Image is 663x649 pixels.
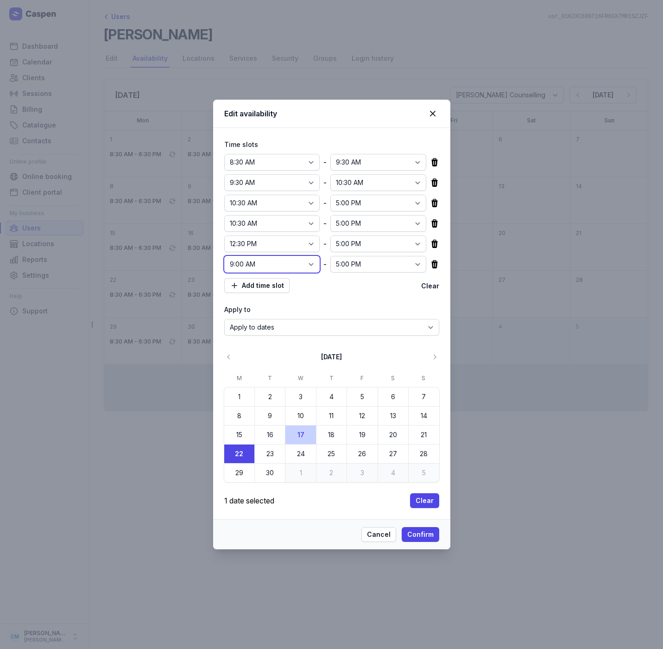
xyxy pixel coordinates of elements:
[361,527,396,542] button: Cancel
[224,464,254,482] button: 29
[255,426,285,444] button: 16
[356,409,369,422] time: 12
[224,304,439,315] div: Apply to
[316,407,347,425] button: 11
[409,407,439,425] button: 14
[224,407,254,425] button: 8
[367,529,391,540] span: Cancel
[347,445,377,463] button: 26
[325,428,338,441] time: 18
[255,388,285,406] button: 2
[285,388,316,406] button: 3
[409,426,439,444] button: 21
[409,464,439,482] button: 5
[224,108,426,119] div: Edit availability
[233,409,246,422] time: 8
[410,493,439,508] button: Clear
[356,428,369,441] time: 19
[224,373,255,384] div: M
[417,428,430,441] time: 21
[323,238,327,249] div: -
[316,373,347,384] div: T
[285,464,316,482] button: 1
[264,390,277,403] time: 2
[233,447,246,460] time: 22
[294,466,307,479] time: 1
[323,218,327,229] div: -
[234,352,430,362] div: [DATE]
[356,390,369,403] time: 5
[224,426,254,444] button: 15
[347,388,377,406] button: 5
[264,466,277,479] time: 30
[402,527,439,542] button: Confirm
[316,388,347,406] button: 4
[224,495,274,506] div: 1 date selected
[417,466,430,479] time: 5
[285,426,316,444] button: 17
[386,409,399,422] time: 13
[224,278,290,293] button: Add time slot
[264,447,277,460] time: 23
[264,409,277,422] time: 9
[378,388,408,406] button: 6
[285,373,316,384] div: W
[233,466,246,479] time: 29
[378,373,408,384] div: S
[386,447,399,460] time: 27
[347,407,377,425] button: 12
[347,373,378,384] div: F
[264,428,277,441] time: 16
[409,388,439,406] button: 7
[255,407,285,425] button: 9
[316,445,347,463] button: 25
[255,445,285,463] button: 23
[233,428,246,441] time: 15
[416,495,434,506] span: Clear
[224,139,439,150] div: Time slots
[285,407,316,425] button: 10
[356,447,369,460] time: 26
[325,466,338,479] time: 2
[325,447,338,460] time: 25
[421,280,439,292] button: Clear
[294,409,307,422] time: 10
[409,445,439,463] button: 28
[417,390,430,403] time: 7
[386,390,399,403] time: 6
[316,426,347,444] button: 18
[407,529,434,540] span: Confirm
[294,447,307,460] time: 24
[255,373,285,384] div: T
[316,464,347,482] button: 2
[378,464,408,482] button: 4
[285,445,316,463] button: 24
[378,426,408,444] button: 20
[386,428,399,441] time: 20
[323,197,327,209] div: -
[417,409,430,422] time: 14
[417,447,430,460] time: 28
[325,390,338,403] time: 4
[224,445,254,463] button: 22
[224,388,254,406] button: 1
[386,466,399,479] time: 4
[408,373,439,384] div: S
[294,390,307,403] time: 3
[347,464,377,482] button: 3
[325,409,338,422] time: 11
[323,259,327,270] div: -
[233,390,246,403] time: 1
[323,157,327,168] div: -
[378,407,408,425] button: 13
[347,426,377,444] button: 19
[294,428,307,441] time: 17
[230,280,284,291] span: Add time slot
[255,464,285,482] button: 30
[323,177,327,188] div: -
[378,445,408,463] button: 27
[356,466,369,479] time: 3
